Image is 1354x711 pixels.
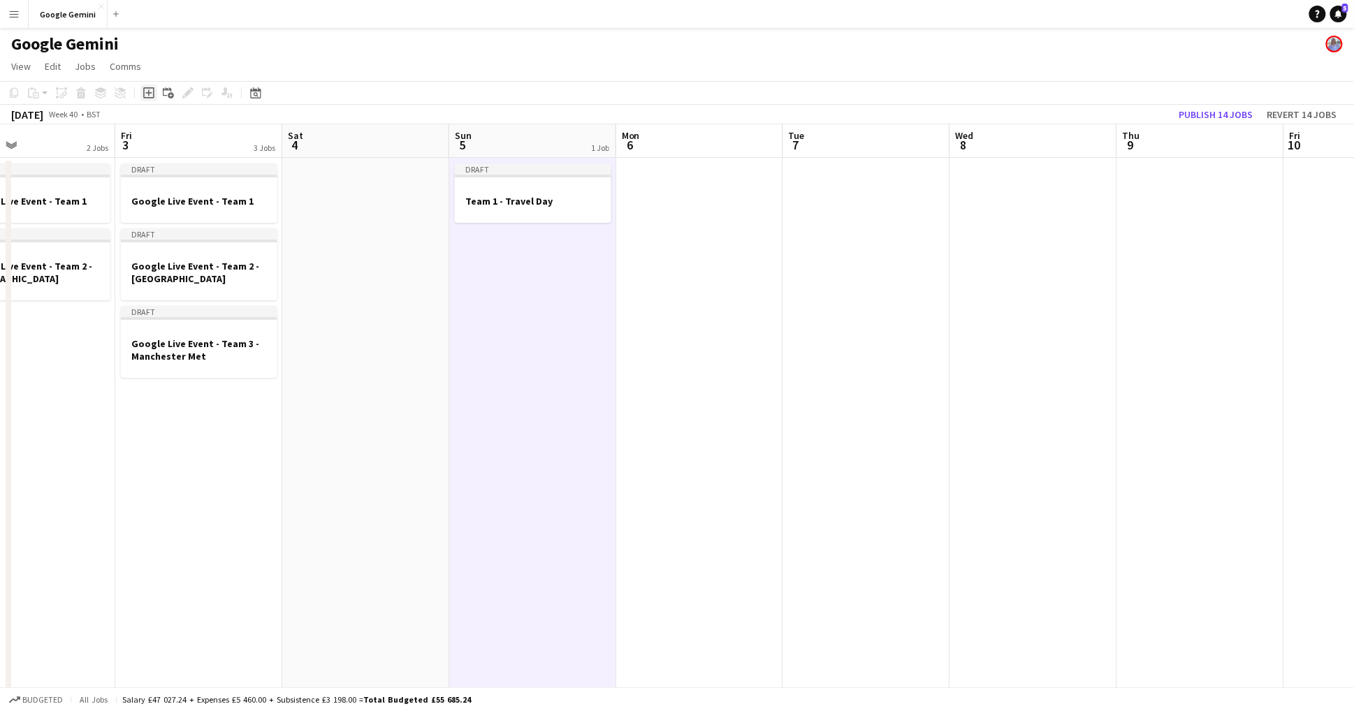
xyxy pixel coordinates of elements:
[121,306,277,378] app-job-card: DraftGoogle Live Event - Team 3 - Manchester Met
[104,57,147,75] a: Comms
[1174,105,1259,124] button: Publish 14 jobs
[254,142,275,153] div: 3 Jobs
[7,692,65,708] button: Budgeted
[455,129,472,142] span: Sun
[1262,105,1343,124] button: Revert 14 jobs
[288,129,303,142] span: Sat
[363,694,471,705] span: Total Budgeted £55 685.24
[455,163,611,175] div: Draft
[46,109,81,119] span: Week 40
[11,34,119,54] h1: Google Gemini
[286,137,303,153] span: 4
[11,60,31,73] span: View
[455,195,611,207] h3: Team 1 - Travel Day
[789,129,805,142] span: Tue
[121,129,132,142] span: Fri
[1123,129,1140,142] span: Thu
[22,695,63,705] span: Budgeted
[11,108,43,122] div: [DATE]
[1342,3,1348,13] span: 5
[956,129,974,142] span: Wed
[121,260,277,285] h3: Google Live Event - Team 2 - [GEOGRAPHIC_DATA]
[121,337,277,362] h3: Google Live Event - Team 3 - Manchester Met
[954,137,974,153] span: 8
[77,694,110,705] span: All jobs
[453,137,472,153] span: 5
[87,109,101,119] div: BST
[121,195,277,207] h3: Google Live Event - Team 1
[29,1,108,28] button: Google Gemini
[69,57,101,75] a: Jobs
[121,228,277,300] app-job-card: DraftGoogle Live Event - Team 2 - [GEOGRAPHIC_DATA]
[591,142,609,153] div: 1 Job
[1290,129,1301,142] span: Fri
[1288,137,1301,153] span: 10
[121,163,277,175] div: Draft
[110,60,141,73] span: Comms
[455,163,611,223] app-job-card: DraftTeam 1 - Travel Day
[121,228,277,240] div: Draft
[87,142,108,153] div: 2 Jobs
[121,306,277,317] div: Draft
[622,129,640,142] span: Mon
[45,60,61,73] span: Edit
[39,57,66,75] a: Edit
[1121,137,1140,153] span: 9
[6,57,36,75] a: View
[620,137,640,153] span: 6
[787,137,805,153] span: 7
[75,60,96,73] span: Jobs
[121,163,277,223] app-job-card: DraftGoogle Live Event - Team 1
[122,694,471,705] div: Salary £47 027.24 + Expenses £5 460.00 + Subsistence £3 198.00 =
[119,137,132,153] span: 3
[1330,6,1347,22] a: 5
[1326,36,1343,52] app-user-avatar: Lucy Hillier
